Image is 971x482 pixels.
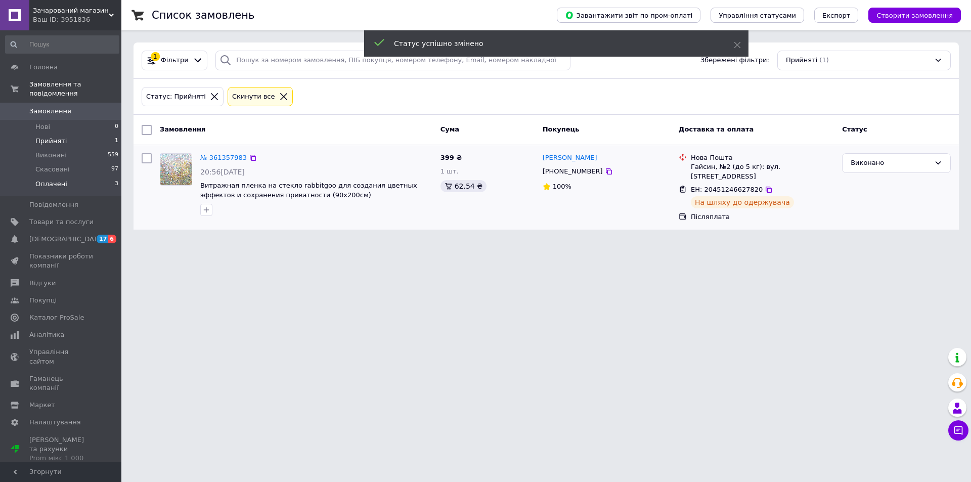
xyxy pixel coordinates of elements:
span: Завантажити звіт по пром-оплаті [565,11,692,20]
span: Покупець [543,125,580,133]
span: Маркет [29,401,55,410]
div: Статус: Прийняті [144,92,208,102]
a: Фото товару [160,153,192,186]
span: Каталог ProSale [29,313,84,322]
span: Експорт [822,12,851,19]
span: 20:56[DATE] [200,168,245,176]
div: Prom мікс 1 000 [29,454,94,463]
div: Нова Пошта [691,153,834,162]
button: Створити замовлення [868,8,961,23]
div: 62.54 ₴ [440,180,487,192]
span: [DEMOGRAPHIC_DATA] [29,235,104,244]
span: Замовлення [160,125,205,133]
span: Відгуки [29,279,56,288]
span: Гаманець компанії [29,374,94,392]
span: 559 [108,151,118,160]
span: Товари та послуги [29,217,94,227]
span: Cума [440,125,459,133]
a: Витражная пленка на стекло rabbitgoo для создания цветных эффектов и сохранения приватности (90x2... [200,182,417,199]
div: На шляху до одержувача [691,196,794,208]
h1: Список замовлень [152,9,254,21]
div: Статус успішно змінено [394,38,709,49]
span: Управління статусами [719,12,796,19]
span: Доставка та оплата [679,125,754,133]
span: 6 [108,235,116,243]
span: 1 шт. [440,167,459,175]
span: [PERSON_NAME] та рахунки [29,435,94,463]
button: Експорт [814,8,859,23]
span: Фільтри [161,56,189,65]
span: (1) [819,56,828,64]
div: 1 [151,52,160,61]
span: 399 ₴ [440,154,462,161]
div: Післяплата [691,212,834,222]
span: Оплачені [35,180,67,189]
span: Повідомлення [29,200,78,209]
div: Ваш ID: 3951836 [33,15,121,24]
span: 97 [111,165,118,174]
span: Статус [842,125,867,133]
img: Фото товару [160,154,192,185]
a: Створити замовлення [858,11,961,19]
span: Головна [29,63,58,72]
a: № 361357983 [200,154,247,161]
span: Прийняті [35,137,67,146]
span: Показники роботи компанії [29,252,94,270]
span: Замовлення [29,107,71,116]
div: [PHONE_NUMBER] [541,165,605,178]
span: Збережені фільтри: [700,56,769,65]
button: Завантажити звіт по пром-оплаті [557,8,700,23]
span: Створити замовлення [876,12,953,19]
button: Управління статусами [711,8,804,23]
span: 17 [97,235,108,243]
span: Налаштування [29,418,81,427]
span: Прийняті [786,56,817,65]
span: ЕН: 20451246627820 [691,186,763,193]
span: 1 [115,137,118,146]
span: Нові [35,122,50,132]
span: Замовлення та повідомлення [29,80,121,98]
div: Cкинути все [230,92,277,102]
span: Зачарований магазин [33,6,109,15]
span: Аналітика [29,330,64,339]
button: Чат з покупцем [948,420,968,441]
span: Скасовані [35,165,70,174]
span: Управління сайтом [29,347,94,366]
a: [PERSON_NAME] [543,153,597,163]
span: 3 [115,180,118,189]
span: 100% [553,183,571,190]
input: Пошук [5,35,119,54]
span: 0 [115,122,118,132]
div: Гайсин, №2 (до 5 кг): вул. [STREET_ADDRESS] [691,162,834,181]
input: Пошук за номером замовлення, ПІБ покупця, номером телефону, Email, номером накладної [215,51,570,70]
div: Виконано [851,158,930,168]
span: Покупці [29,296,57,305]
span: Виконані [35,151,67,160]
